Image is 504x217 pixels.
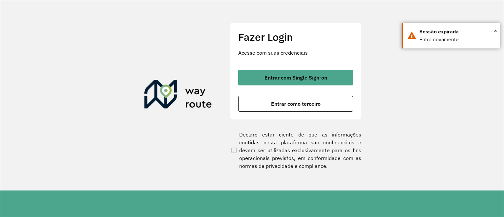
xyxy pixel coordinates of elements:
div: Entre novamente [419,36,495,44]
button: Close [494,26,497,36]
div: Sessão expirada [419,28,495,36]
span: Entrar como terceiro [271,101,321,106]
button: button [238,96,353,112]
span: × [494,26,497,36]
label: Declaro estar ciente de que as informações contidas nesta plataforma são confidenciais e devem se... [230,131,361,170]
p: Acesse com suas credenciais [238,49,353,57]
h2: Fazer Login [238,31,353,43]
span: Entrar com Single Sign-on [264,75,327,80]
button: button [238,70,353,85]
img: Roteirizador AmbevTech [144,80,212,111]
